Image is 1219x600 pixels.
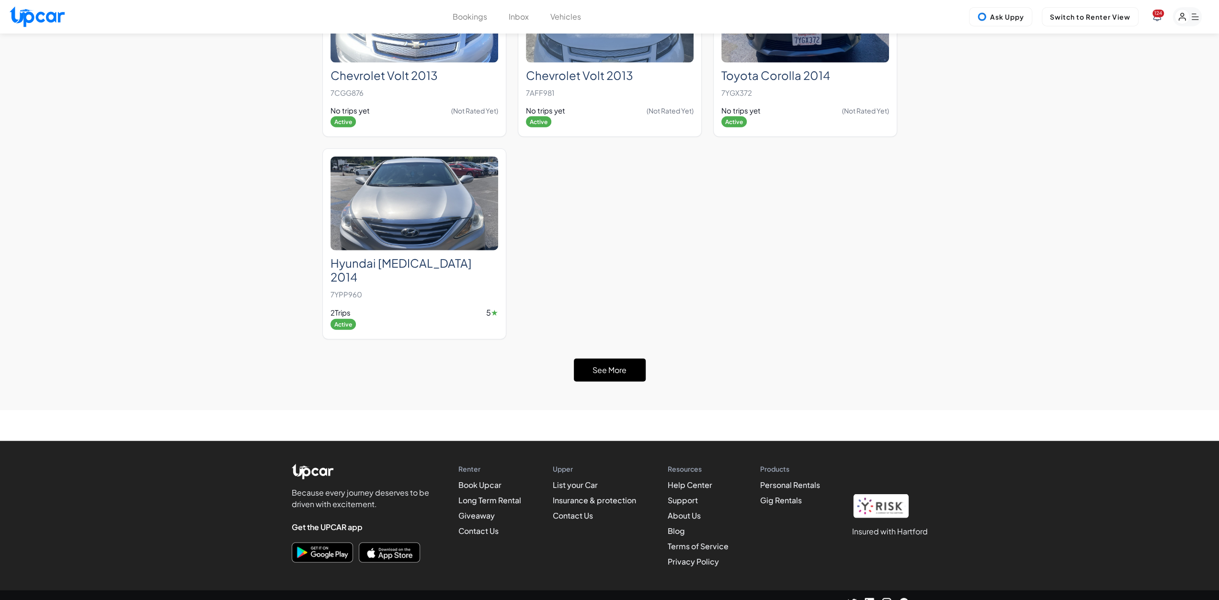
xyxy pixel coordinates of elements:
[330,307,351,318] span: 2 Trips
[721,116,747,127] span: Active
[458,526,499,536] a: Contact Us
[294,545,351,561] img: Get it on Google Play
[451,106,498,115] span: (Not Rated Yet)
[292,521,435,533] h4: Get the UPCAR app
[526,105,565,116] span: No trips yet
[10,6,65,27] img: Upcar Logo
[453,11,487,23] button: Bookings
[330,256,498,284] h2: Hyundai [MEDICAL_DATA] 2014
[1042,7,1139,26] button: Switch to Renter View
[330,116,356,127] span: Active
[721,86,889,100] p: 7YGX372
[647,106,694,115] span: (Not Rated Yet)
[330,319,356,330] span: Active
[458,480,501,490] a: Book Upcar
[668,464,729,474] h4: Resources
[509,11,529,23] button: Inbox
[668,541,729,551] a: Terms of Service
[330,157,498,251] img: Hyundai Sonata 2014
[668,480,712,490] a: Help Center
[668,510,701,521] a: About Us
[330,86,498,100] p: 7CGG876
[842,106,889,115] span: (Not Rated Yet)
[526,86,694,100] p: 7AFF981
[553,464,636,474] h4: Upper
[721,105,761,116] span: No trips yet
[292,543,353,563] button: Download on Google Play
[486,307,498,318] span: 5
[553,510,593,521] a: Contact Us
[668,556,719,566] a: Privacy Policy
[969,7,1032,26] button: Ask Uppy
[668,495,698,505] a: Support
[1152,10,1164,17] span: You have new notifications
[550,11,581,23] button: Vehicles
[553,480,598,490] a: List your Car
[292,487,435,510] p: Because every journey deserves to be driven with excitement.
[721,68,889,82] h2: Toyota Corolla 2014
[330,288,498,301] p: 7YPP960
[458,464,521,474] h4: Renter
[359,543,420,563] button: Download on the App Store
[574,359,646,382] button: See More
[292,464,334,479] img: Upcar Logo
[553,495,636,505] a: Insurance & protection
[852,526,928,537] h1: Insured with Hartford
[760,480,820,490] a: Personal Rentals
[526,68,694,82] h2: Chevrolet Volt 2013
[760,464,820,474] h4: Products
[526,116,551,127] span: Active
[361,545,418,561] img: Download on the App Store
[668,526,685,536] a: Blog
[330,68,498,82] h2: Chevrolet Volt 2013
[330,105,370,116] span: No trips yet
[458,510,495,521] a: Giveaway
[760,495,802,505] a: Gig Rentals
[458,495,521,505] a: Long Term Rental
[977,12,987,22] img: Uppy
[491,307,498,318] span: ★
